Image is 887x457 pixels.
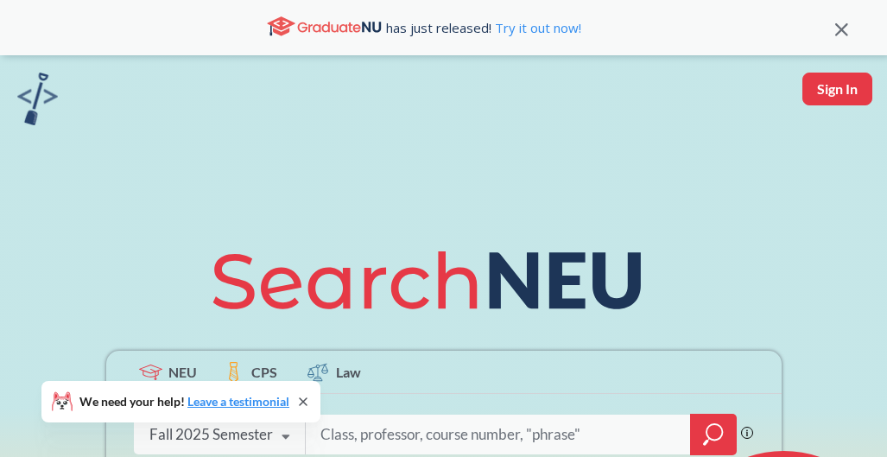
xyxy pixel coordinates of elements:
[17,73,58,130] a: sandbox logo
[491,19,581,36] a: Try it out now!
[187,394,289,409] a: Leave a testimonial
[251,362,277,382] span: CPS
[168,362,197,382] span: NEU
[802,73,872,105] button: Sign In
[79,396,289,408] span: We need your help!
[690,414,737,455] div: magnifying glass
[336,362,361,382] span: Law
[703,422,724,447] svg: magnifying glass
[149,425,273,444] div: Fall 2025 Semester
[17,73,58,125] img: sandbox logo
[386,18,581,37] span: has just released!
[319,416,678,453] input: Class, professor, course number, "phrase"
